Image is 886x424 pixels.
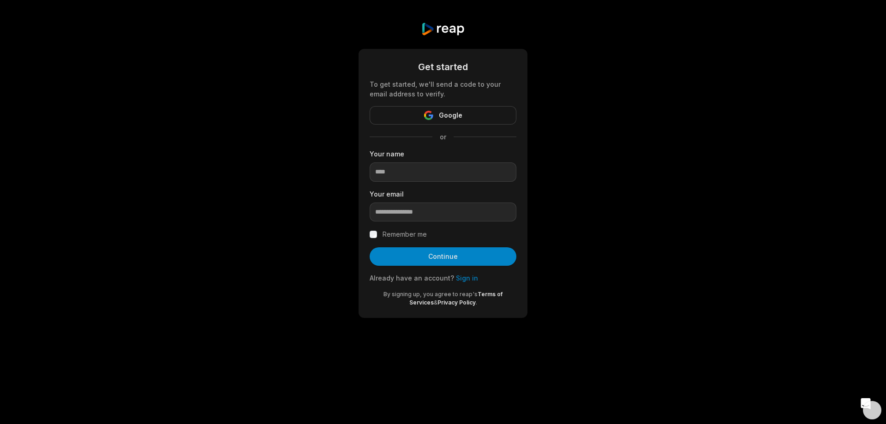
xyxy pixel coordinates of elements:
[434,299,437,306] span: &
[370,79,516,99] div: To get started, we'll send a code to your email address to verify.
[370,149,516,159] label: Your name
[370,60,516,74] div: Get started
[383,291,478,298] span: By signing up, you agree to reap's
[370,106,516,125] button: Google
[432,132,454,142] span: or
[439,110,462,121] span: Google
[370,189,516,199] label: Your email
[370,247,516,266] button: Continue
[855,393,877,415] div: Open Intercom Messenger
[421,22,465,36] img: reap
[370,274,454,282] span: Already have an account?
[456,274,478,282] a: Sign in
[476,299,477,306] span: .
[437,299,476,306] a: Privacy Policy
[383,229,427,240] label: Remember me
